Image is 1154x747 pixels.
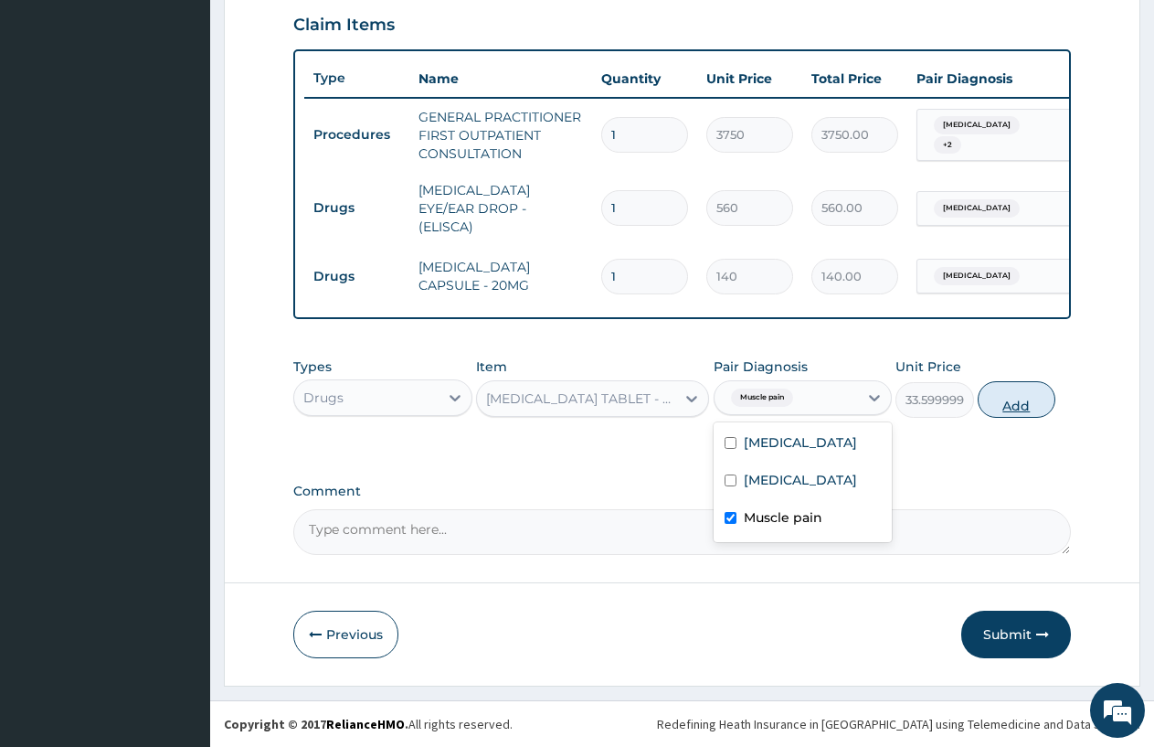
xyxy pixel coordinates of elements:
span: Muscle pain [731,389,793,407]
strong: Copyright © 2017 . [224,716,408,732]
td: [MEDICAL_DATA] EYE/EAR DROP - (ELISCA) [409,172,592,245]
div: Drugs [303,389,344,407]
button: Add [978,381,1055,418]
button: Previous [293,611,398,658]
th: Total Price [802,60,907,97]
footer: All rights reserved. [210,700,1154,747]
label: Item [476,357,507,376]
th: Quantity [592,60,697,97]
span: [MEDICAL_DATA] [934,267,1020,285]
h3: Claim Items [293,16,395,36]
label: Unit Price [895,357,961,376]
th: Unit Price [697,60,802,97]
button: Submit [961,611,1071,658]
label: Comment [293,484,1071,499]
td: GENERAL PRACTITIONER FIRST OUTPATIENT CONSULTATION [409,99,592,172]
td: Procedures [304,118,409,152]
span: We're online! [106,230,252,415]
span: [MEDICAL_DATA] [934,199,1020,218]
div: Redefining Heath Insurance in [GEOGRAPHIC_DATA] using Telemedicine and Data Science! [657,715,1140,733]
div: [MEDICAL_DATA] TABLET - 500MG [486,390,677,408]
label: Pair Diagnosis [714,357,808,376]
th: Pair Diagnosis [907,60,1108,97]
span: [MEDICAL_DATA] [934,116,1020,134]
div: Chat with us now [95,102,307,126]
a: RelianceHMO [326,716,405,732]
label: [MEDICAL_DATA] [744,471,857,489]
label: Types [293,359,332,375]
span: + 2 [934,136,961,155]
td: [MEDICAL_DATA] CAPSULE - 20MG [409,249,592,304]
td: Drugs [304,191,409,225]
textarea: Type your message and hit 'Enter' [9,499,348,563]
div: Minimize live chat window [300,9,344,53]
label: Muscle pain [744,508,822,527]
img: d_794563401_company_1708531726252_794563401 [34,91,74,137]
th: Type [304,61,409,95]
label: [MEDICAL_DATA] [744,433,857,452]
th: Name [409,60,592,97]
td: Drugs [304,260,409,293]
